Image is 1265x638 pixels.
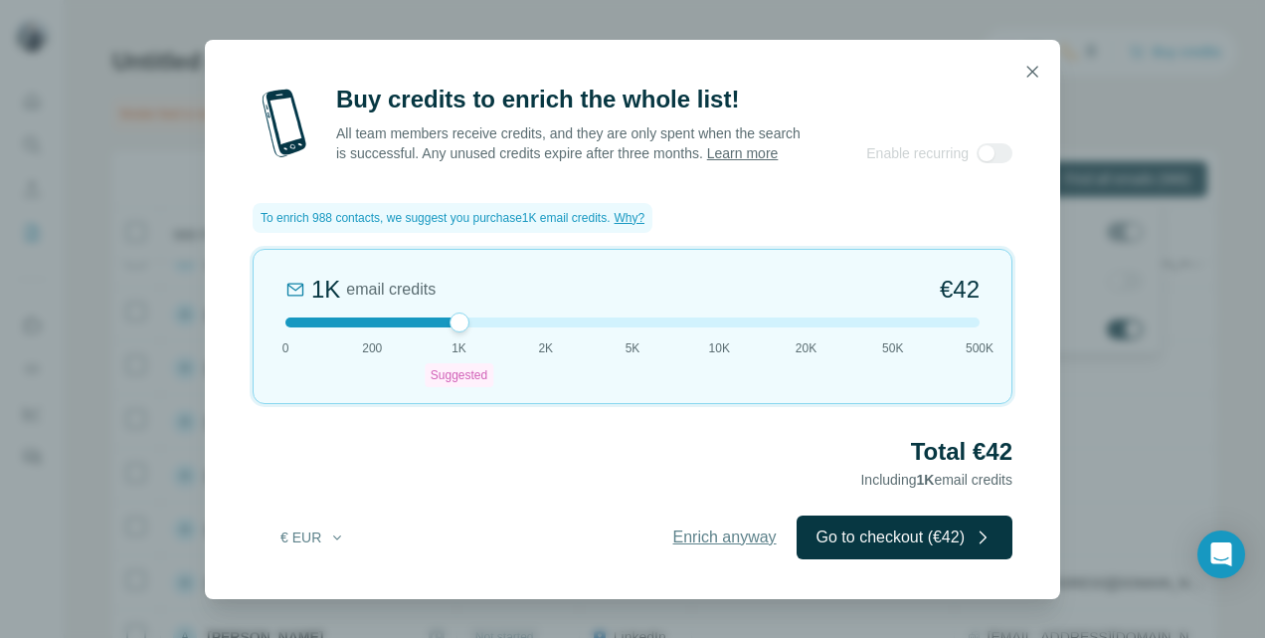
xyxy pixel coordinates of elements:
[707,145,779,161] a: Learn more
[797,516,1012,559] button: Go to checkout (€42)
[796,339,816,357] span: 20K
[940,274,980,306] span: €42
[860,472,1012,488] span: Including email credits
[253,436,1012,468] h2: Total €42
[452,339,466,357] span: 1K
[253,84,316,163] img: mobile-phone
[882,339,903,357] span: 50K
[311,274,340,306] div: 1K
[336,123,803,163] p: All team members receive credits, and they are only spent when the search is successful. Any unus...
[425,363,493,387] div: Suggested
[626,339,640,357] span: 5K
[346,278,436,302] span: email credits
[615,211,645,225] span: Why?
[362,339,382,357] span: 200
[1197,531,1245,578] div: Open Intercom Messenger
[709,339,730,357] span: 10K
[267,520,359,555] button: € EUR
[917,472,935,488] span: 1K
[653,516,797,559] button: Enrich anyway
[538,339,553,357] span: 2K
[673,526,777,549] span: Enrich anyway
[966,339,994,357] span: 500K
[866,143,969,163] span: Enable recurring
[261,209,611,227] span: To enrich 988 contacts, we suggest you purchase 1K email credits .
[282,339,289,357] span: 0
